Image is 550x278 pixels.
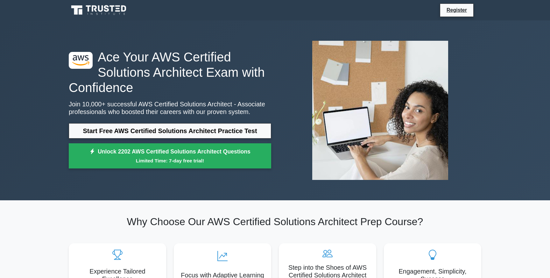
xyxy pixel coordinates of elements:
[69,216,481,228] h2: Why Choose Our AWS Certified Solutions Architect Prep Course?
[69,100,271,116] p: Join 10,000+ successful AWS Certified Solutions Architect - Associate professionals who boosted t...
[77,157,263,164] small: Limited Time: 7-day free trial!
[69,143,271,169] a: Unlock 2202 AWS Certified Solutions Architect QuestionsLimited Time: 7-day free trial!
[69,123,271,139] a: Start Free AWS Certified Solutions Architect Practice Test
[69,49,271,95] h1: Ace Your AWS Certified Solutions Architect Exam with Confidence
[443,6,471,14] a: Register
